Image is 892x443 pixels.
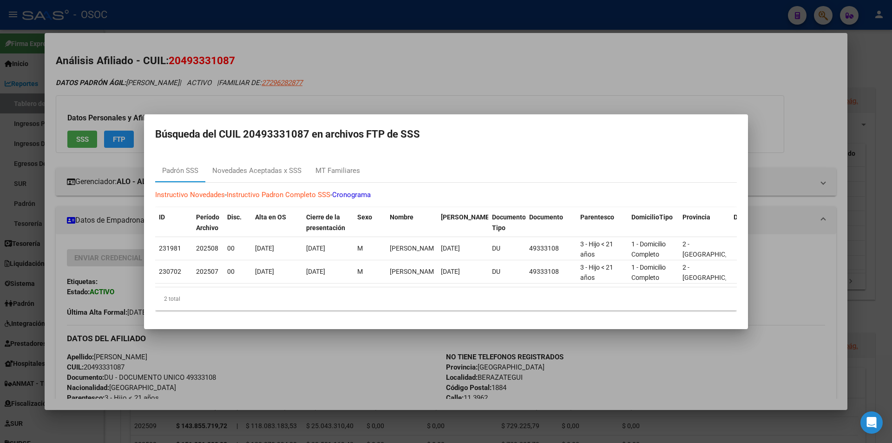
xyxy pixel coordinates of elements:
[155,191,225,199] a: Instructivo Novedades
[223,207,251,238] datatable-header-cell: Disc.
[529,266,573,277] div: 49333108
[628,207,679,238] datatable-header-cell: DomicilioTipo
[488,207,525,238] datatable-header-cell: Documento Tipo
[441,245,460,252] span: [DATE]
[682,264,745,282] span: 2 - [GEOGRAPHIC_DATA]
[357,213,372,221] span: Sexo
[390,213,413,221] span: Nombre
[529,243,573,254] div: 49333108
[306,213,345,231] span: Cierre de la presentación
[315,165,360,176] div: MT Familiares
[302,207,354,238] datatable-header-cell: Cierre de la presentación
[631,240,666,258] span: 1 - Domicilio Completo
[679,207,730,238] datatable-header-cell: Provincia
[227,266,248,277] div: 00
[577,207,628,238] datatable-header-cell: Parentesco
[730,207,781,238] datatable-header-cell: Departamento
[306,245,325,252] span: [DATE]
[251,207,302,238] datatable-header-cell: Alta en OS
[386,207,437,238] datatable-header-cell: Nombre
[155,190,737,200] p: - -
[492,243,522,254] div: DU
[196,268,218,275] span: 202507
[155,126,737,143] h2: Búsqueda del CUIL 20493331087 en archivos FTP de SSS
[580,240,613,258] span: 3 - Hijo < 21 años
[390,245,439,252] span: AVILA LIONEL BENJAMIN
[155,287,737,311] div: 2 total
[227,191,330,199] a: Instructivo Padron Completo SSS
[682,213,710,221] span: Provincia
[631,213,673,221] span: DomicilioTipo
[529,213,563,221] span: Documento
[357,245,363,252] span: M
[196,245,218,252] span: 202508
[159,268,181,275] span: 230702
[860,411,883,434] div: Open Intercom Messenger
[227,243,248,254] div: 00
[159,245,181,252] span: 231981
[441,268,460,275] span: [DATE]
[354,207,386,238] datatable-header-cell: Sexo
[192,207,223,238] datatable-header-cell: Período Archivo
[162,165,198,176] div: Padrón SSS
[734,213,776,221] span: Departamento
[227,213,242,221] span: Disc.
[390,268,439,275] span: AVILA LIONEL BENJAMIN
[357,268,363,275] span: M
[255,213,286,221] span: Alta en OS
[682,240,745,258] span: 2 - [GEOGRAPHIC_DATA]
[437,207,488,238] datatable-header-cell: Fecha Nac.
[441,213,493,221] span: [PERSON_NAME].
[212,165,302,176] div: Novedades Aceptadas x SSS
[525,207,577,238] datatable-header-cell: Documento
[255,268,274,275] span: [DATE]
[580,213,614,221] span: Parentesco
[306,268,325,275] span: [DATE]
[631,264,666,282] span: 1 - Domicilio Completo
[492,213,526,231] span: Documento Tipo
[196,213,219,231] span: Período Archivo
[580,264,613,282] span: 3 - Hijo < 21 años
[255,245,274,252] span: [DATE]
[492,266,522,277] div: DU
[332,191,371,199] a: Cronograma
[155,207,192,238] datatable-header-cell: ID
[159,213,165,221] span: ID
